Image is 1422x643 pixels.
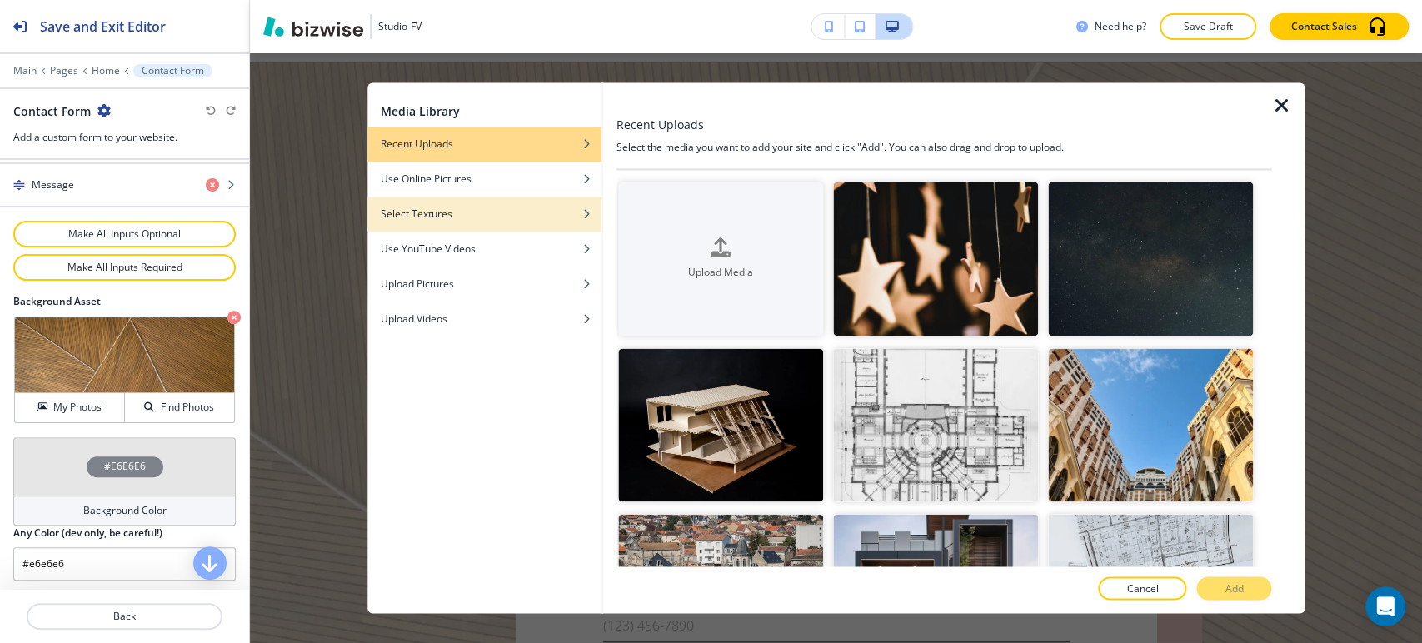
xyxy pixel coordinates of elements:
button: Upload Pictures [367,267,601,302]
h4: Upload Pictures [381,277,454,292]
button: Contact Sales [1270,13,1409,40]
button: Select Textures [367,197,601,232]
button: Find Photos [125,393,234,422]
h4: Use YouTube Videos [381,242,476,257]
h4: #E6E6E6 [104,459,146,474]
button: Recent Uploads [367,127,601,162]
button: Studio-FV [263,14,422,39]
h3: Recent Uploads [616,116,704,133]
button: My Photos [15,393,125,422]
button: Pages [50,65,78,77]
h4: Find Photos [161,400,214,415]
p: Back [28,609,221,624]
h4: Background Color [83,503,167,518]
h4: Recent Uploads [381,137,453,152]
button: Upload Videos [367,302,601,336]
button: Make All Inputs Required [13,254,236,281]
div: Open Intercom Messenger [1365,586,1405,626]
p: Save Draft [1181,19,1235,34]
img: Drag [13,179,25,191]
h2: Background Asset [13,294,236,309]
button: Upload Media [618,182,823,336]
button: Home [92,65,120,77]
h4: Select the media you want to add your site and click "Add". You can also drag and drop to upload. [616,140,1271,155]
button: Main [13,65,37,77]
h2: Media Library [381,102,460,120]
p: Cancel [1126,581,1158,596]
div: My PhotosFind Photos [13,316,236,424]
h4: Select Textures [381,207,452,222]
h4: Upload Media [618,265,823,280]
button: Make All Inputs Optional [13,221,236,247]
h4: Message [32,177,74,192]
p: Contact Sales [1291,19,1357,34]
h2: Save and Exit Editor [40,17,166,37]
h4: My Photos [53,400,102,415]
h3: Add a custom form to your website. [13,130,236,145]
h3: Studio-FV [378,19,422,34]
p: Make All Inputs Required [35,260,214,275]
h2: Contact Form [13,102,91,120]
button: Cancel [1098,577,1186,601]
h4: Upload Videos [381,312,447,326]
img: Bizwise Logo [263,17,363,37]
button: Save Draft [1160,13,1256,40]
button: Back [27,603,222,630]
button: Use YouTube Videos [367,232,601,267]
p: Contact Form [142,65,204,77]
h2: Any Color (dev only, be careful!) [13,526,162,541]
button: #E6E6E6Background Color [13,437,236,526]
h3: Need help? [1095,19,1146,34]
h4: Use Online Pictures [381,172,472,187]
button: Use Online Pictures [367,162,601,197]
button: Contact Form [133,64,212,77]
p: Make All Inputs Optional [35,227,214,242]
